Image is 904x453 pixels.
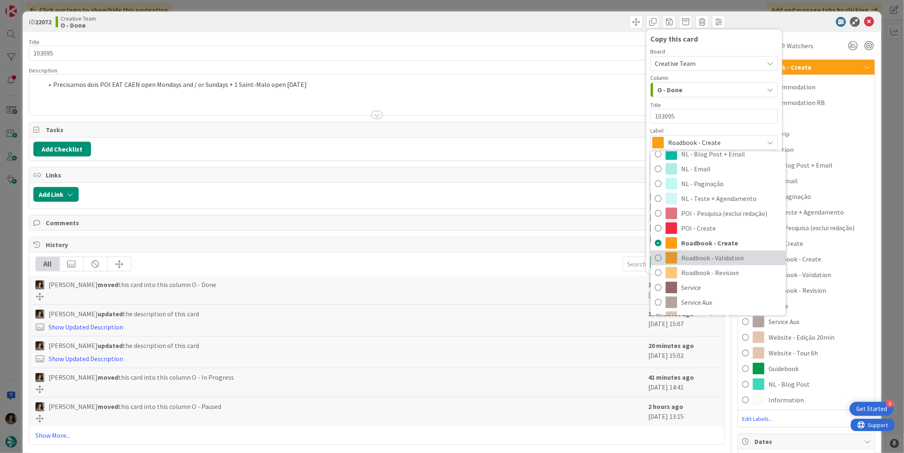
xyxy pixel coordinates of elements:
[755,437,860,446] span: Dates
[651,176,786,191] a: NL - Paginação
[650,109,778,124] textarea: 103095
[49,341,199,350] span: [PERSON_NAME] the description of this card
[769,191,811,201] span: NL - Paginação
[49,323,123,331] a: Show Updated Description
[681,237,782,249] span: Roadbook - Create
[43,80,720,89] li: Precisamos dois POI EAT CAEN open Mondays and / or Sundays + 1 Saint-Malo open [DATE]
[681,207,782,219] span: POI - Pesquisa (exclui redação)
[648,372,718,393] div: [DATE] 14:41
[738,415,875,423] span: Edit Labels...
[98,310,123,318] b: updated
[648,310,694,318] b: 15 minutes ago
[49,402,221,411] span: [PERSON_NAME] this card into this column O - Paused
[648,309,718,332] div: [DATE] 15:07
[769,160,832,170] span: NL - Blog Post + Email
[769,395,804,405] span: Information
[49,355,123,363] a: Show Updated Description
[769,348,818,358] span: Website - Tour 6h
[668,137,759,148] span: Roadbook - Create
[651,191,786,206] a: NL - Teste + Agendamento
[769,332,834,342] span: Website - Edição 20min
[35,310,44,319] img: MS
[49,309,199,319] span: [PERSON_NAME] the description of this card
[651,236,786,250] a: Roadbook - Create
[61,15,96,22] span: Creative Team
[650,82,778,97] button: O - Done
[769,317,799,327] span: Service Aux
[651,206,786,221] a: POI - Pesquisa (exclui redação)
[35,373,44,382] img: MS
[651,161,786,176] a: NL - Email
[46,218,710,228] span: Comments
[681,177,782,190] span: NL - Paginação
[681,252,782,264] span: Roadbook - Validation
[650,101,661,109] label: Title
[29,38,40,46] label: Title
[681,296,782,308] span: Service Aux
[648,280,718,300] div: [DATE] 15:22
[35,341,44,350] img: MS
[33,142,91,156] button: Add Checklist
[650,49,665,54] span: Board
[769,379,810,389] span: NL - Blog Post
[650,75,668,81] span: Column
[769,82,815,92] span: Accommodation
[769,98,825,107] span: Accommodation RB
[850,402,894,416] div: Open Get Started checklist, remaining modules: 4
[46,125,710,135] span: Tasks
[650,128,663,133] span: Label
[648,373,694,381] b: 41 minutes ago
[681,163,782,175] span: NL - Email
[681,281,782,294] span: Service
[769,207,844,217] span: NL - Teste + Agendamento
[769,270,831,280] span: Roadbook - Validation
[29,17,51,27] span: ID
[46,170,710,180] span: Links
[651,250,786,265] a: Roadbook - Validation
[681,222,782,234] span: POI - Create
[650,33,778,44] div: Copy this card
[755,62,860,72] span: Roadbook - Create
[35,280,44,290] img: MS
[29,46,725,61] input: type card name here...
[648,402,683,411] b: 2 hours ago
[651,221,786,236] a: POI - Create
[623,257,718,271] input: Search...
[651,295,786,310] a: Service Aux
[35,18,51,26] b: 22072
[681,148,782,160] span: NL - Blog Post + Email
[29,67,57,74] span: Description
[17,1,37,11] span: Support
[651,310,786,325] a: Website - Edição 20min
[651,147,786,161] a: NL - Blog Post + Email
[769,223,855,233] span: POI - Pesquisa (exclui redação)
[655,59,696,68] span: Creative Team
[681,266,782,279] span: Roadbook - Revision
[98,280,118,289] b: moved
[35,402,44,411] img: MS
[61,22,96,28] b: O - Done
[648,280,688,289] b: 1 second ago
[856,405,887,413] div: Get Started
[769,254,821,264] span: Roadbook - Create
[651,280,786,295] a: Service
[49,372,234,382] span: [PERSON_NAME] this card into this column O - In Progress
[648,341,694,350] b: 20 minutes ago
[769,364,799,374] span: Guidebook
[886,400,894,407] div: 4
[46,240,710,250] span: History
[98,402,118,411] b: moved
[36,257,60,271] div: All
[657,84,682,95] span: O - Done
[98,341,123,350] b: updated
[35,430,718,440] a: Show More...
[98,373,118,381] b: moved
[33,187,79,202] button: Add Link
[651,265,786,280] a: Roadbook - Revision
[648,341,718,364] div: [DATE] 15:02
[49,280,216,290] span: [PERSON_NAME] this card into this column O - Done
[648,402,718,422] div: [DATE] 13:15
[769,285,826,295] span: Roadbook - Revision
[787,41,813,51] span: Watchers
[681,192,782,205] span: NL - Teste + Agendamento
